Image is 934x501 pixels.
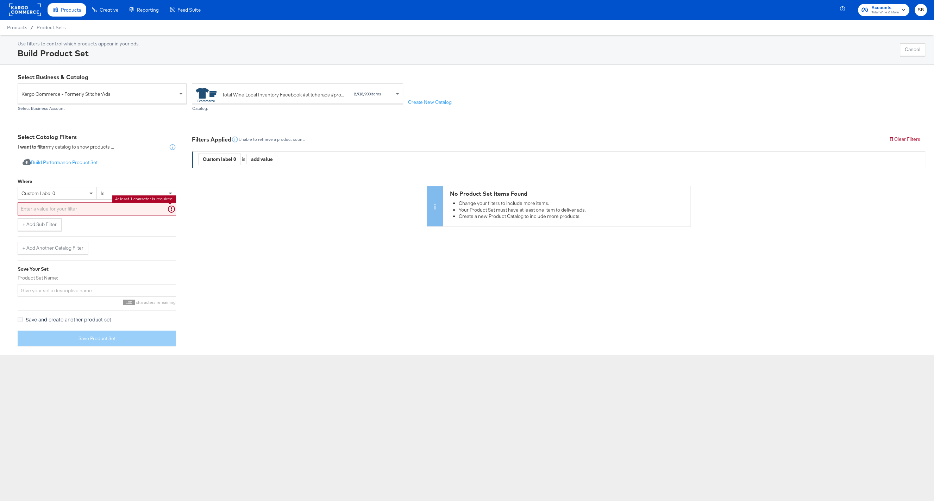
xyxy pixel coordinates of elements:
div: characters remaining [18,300,176,305]
button: SB [915,4,927,16]
button: Cancel [900,43,925,56]
span: / [27,25,37,30]
button: Build Performance Product Set [18,156,102,169]
button: + Add Another Catalog Filter [18,242,88,255]
input: Enter a value for your filter [18,202,176,215]
strong: I want to filter [18,144,47,150]
div: Unable to retrieve a product count. [238,137,305,142]
div: Custom label 0 [199,154,240,165]
span: is [101,190,105,196]
span: Products [61,7,81,13]
button: Clear Filters [884,133,925,146]
span: Total Wine & More [871,10,899,15]
div: items [353,92,382,96]
button: Create New Catalog [403,96,457,109]
span: Creative [100,7,118,13]
li: Create a new Product Catalog to include more products. [459,213,687,220]
span: 100 [123,300,135,305]
li: At least 1 character is required. [115,196,173,202]
div: is [241,156,246,163]
div: Select Catalog Filters [18,133,176,141]
span: Products [7,25,27,30]
span: Feed Suite [177,7,201,13]
span: SB [917,6,924,14]
div: Build Product Set [18,47,139,59]
button: + Add Sub Filter [18,218,62,231]
a: Product Sets [37,25,65,30]
div: No Product Set Items Found [450,190,687,198]
div: Select Business & Catalog [18,73,925,81]
span: Accounts [871,4,899,12]
div: Where [18,178,32,185]
input: Give your set a descriptive name [18,284,176,297]
div: Save Your Set [18,266,176,273]
button: AccountsTotal Wine & More [858,4,909,16]
span: custom label 0 [21,190,55,196]
li: Your Product Set must have at least one item to deliver ads. [459,207,687,213]
label: Product Set Name: [18,275,176,281]
div: Use filters to control which products appear in your ads. [18,40,139,47]
div: my catalog to show products ... [18,144,114,151]
span: Save and create another product set [26,316,111,323]
span: Kargo Commerce - Formerly StitcherAds [21,88,177,100]
div: Select Business Account [18,106,187,111]
div: Filters Applied [192,136,231,144]
span: Reporting [137,7,159,13]
strong: 2,918,900 [354,91,371,96]
div: Catalog: [192,106,403,111]
div: Total Wine Local Inventory Facebook #stitcherads #product-catalog #keep [222,91,346,99]
div: add value [247,154,277,164]
li: Change your filters to include more items. [459,200,687,207]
